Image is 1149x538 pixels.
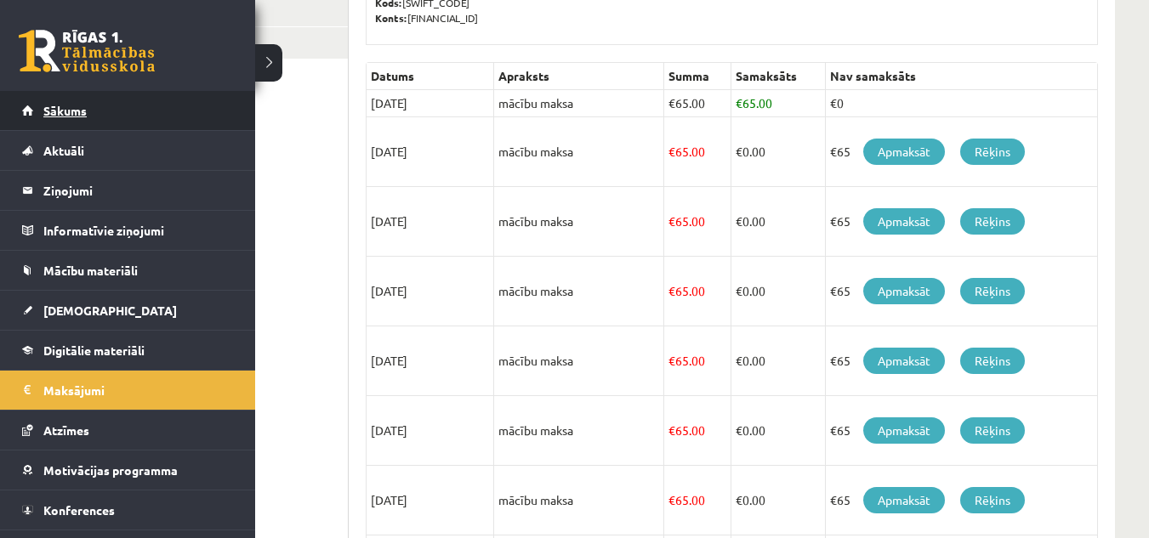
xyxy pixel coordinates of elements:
[367,187,494,257] td: [DATE]
[825,187,1097,257] td: €65
[731,326,825,396] td: 0.00
[22,371,234,410] a: Maksājumi
[22,91,234,130] a: Sākums
[664,187,731,257] td: 65.00
[43,502,115,518] span: Konferences
[668,144,675,159] span: €
[22,211,234,250] a: Informatīvie ziņojumi
[494,396,664,466] td: mācību maksa
[960,417,1025,444] a: Rēķins
[731,396,825,466] td: 0.00
[863,487,945,513] a: Apmaksāt
[367,117,494,187] td: [DATE]
[668,492,675,507] span: €
[825,63,1097,90] th: Nav samaksāts
[494,63,664,90] th: Apraksts
[22,450,234,490] a: Motivācijas programma
[825,257,1097,326] td: €65
[19,30,155,72] a: Rīgas 1. Tālmācības vidusskola
[825,117,1097,187] td: €65
[664,90,731,117] td: 65.00
[43,462,178,478] span: Motivācijas programma
[494,187,664,257] td: mācību maksa
[731,90,825,117] td: 65.00
[664,63,731,90] th: Summa
[494,90,664,117] td: mācību maksa
[736,492,742,507] span: €
[22,171,234,210] a: Ziņojumi
[668,422,675,438] span: €
[494,466,664,535] td: mācību maksa
[863,348,945,374] a: Apmaksāt
[668,283,675,298] span: €
[43,343,145,358] span: Digitālie materiāli
[43,103,87,118] span: Sākums
[668,213,675,229] span: €
[825,396,1097,466] td: €65
[22,490,234,530] a: Konferences
[825,326,1097,396] td: €65
[375,11,407,25] b: Konts:
[736,283,742,298] span: €
[494,326,664,396] td: mācību maksa
[863,139,945,165] a: Apmaksāt
[736,422,742,438] span: €
[22,291,234,330] a: [DEMOGRAPHIC_DATA]
[825,90,1097,117] td: €0
[863,208,945,235] a: Apmaksāt
[367,326,494,396] td: [DATE]
[494,117,664,187] td: mācību maksa
[43,371,234,410] legend: Maksājumi
[43,303,177,318] span: [DEMOGRAPHIC_DATA]
[367,63,494,90] th: Datums
[43,143,84,158] span: Aktuāli
[664,326,731,396] td: 65.00
[43,422,89,438] span: Atzīmes
[960,208,1025,235] a: Rēķins
[664,117,731,187] td: 65.00
[960,348,1025,374] a: Rēķins
[367,466,494,535] td: [DATE]
[22,411,234,450] a: Atzīmes
[736,213,742,229] span: €
[960,278,1025,304] a: Rēķins
[664,396,731,466] td: 65.00
[731,63,825,90] th: Samaksāts
[367,257,494,326] td: [DATE]
[668,353,675,368] span: €
[664,257,731,326] td: 65.00
[825,466,1097,535] td: €65
[863,417,945,444] a: Apmaksāt
[731,117,825,187] td: 0.00
[731,466,825,535] td: 0.00
[960,139,1025,165] a: Rēķins
[22,251,234,290] a: Mācību materiāli
[731,187,825,257] td: 0.00
[367,90,494,117] td: [DATE]
[22,331,234,370] a: Digitālie materiāli
[43,171,234,210] legend: Ziņojumi
[736,95,742,110] span: €
[736,144,742,159] span: €
[43,211,234,250] legend: Informatīvie ziņojumi
[494,257,664,326] td: mācību maksa
[731,257,825,326] td: 0.00
[367,396,494,466] td: [DATE]
[736,353,742,368] span: €
[22,131,234,170] a: Aktuāli
[664,466,731,535] td: 65.00
[668,95,675,110] span: €
[863,278,945,304] a: Apmaksāt
[43,263,138,278] span: Mācību materiāli
[960,487,1025,513] a: Rēķins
